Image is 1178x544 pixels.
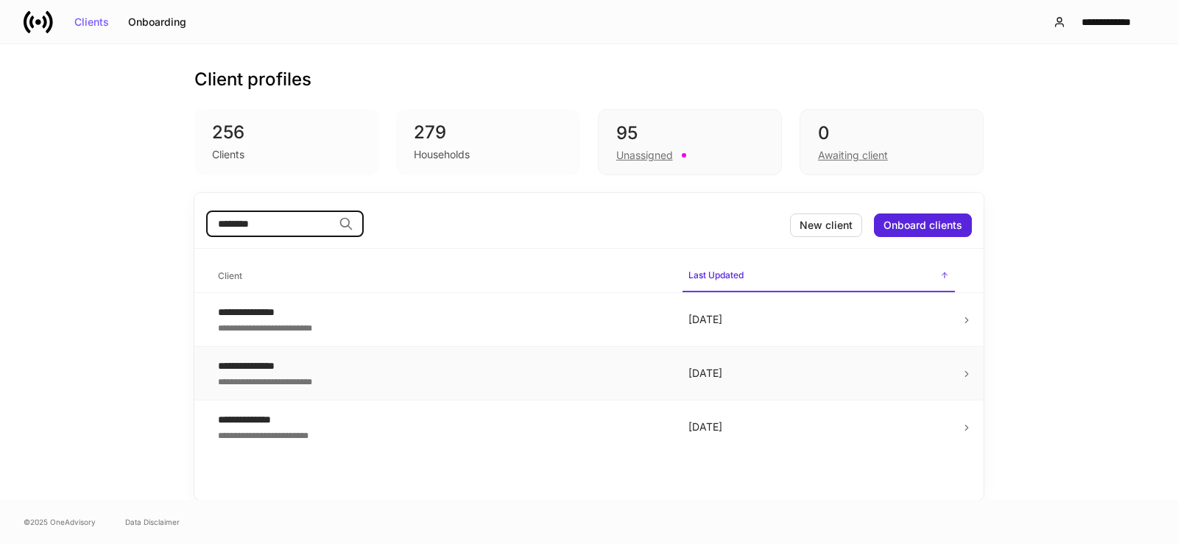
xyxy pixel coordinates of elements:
span: © 2025 OneAdvisory [24,516,96,528]
div: Clients [212,147,244,162]
div: New client [800,220,853,230]
div: 0 [818,121,965,145]
span: Last Updated [683,261,955,292]
div: 95 [616,121,763,145]
div: Onboarding [128,17,186,27]
h3: Client profiles [194,68,311,91]
div: Unassigned [616,148,673,163]
button: Clients [65,10,119,34]
h6: Client [218,269,242,283]
h6: Last Updated [688,268,744,282]
div: Awaiting client [818,148,888,163]
p: [DATE] [688,420,949,434]
a: Data Disclaimer [125,516,180,528]
div: 256 [212,121,361,144]
span: Client [212,261,671,292]
p: [DATE] [688,366,949,381]
div: Onboard clients [883,220,962,230]
div: 0Awaiting client [800,109,984,175]
button: New client [790,213,862,237]
div: Households [414,147,470,162]
div: 95Unassigned [598,109,782,175]
div: 279 [414,121,562,144]
div: Clients [74,17,109,27]
p: [DATE] [688,312,949,327]
button: Onboard clients [874,213,972,237]
button: Onboarding [119,10,196,34]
